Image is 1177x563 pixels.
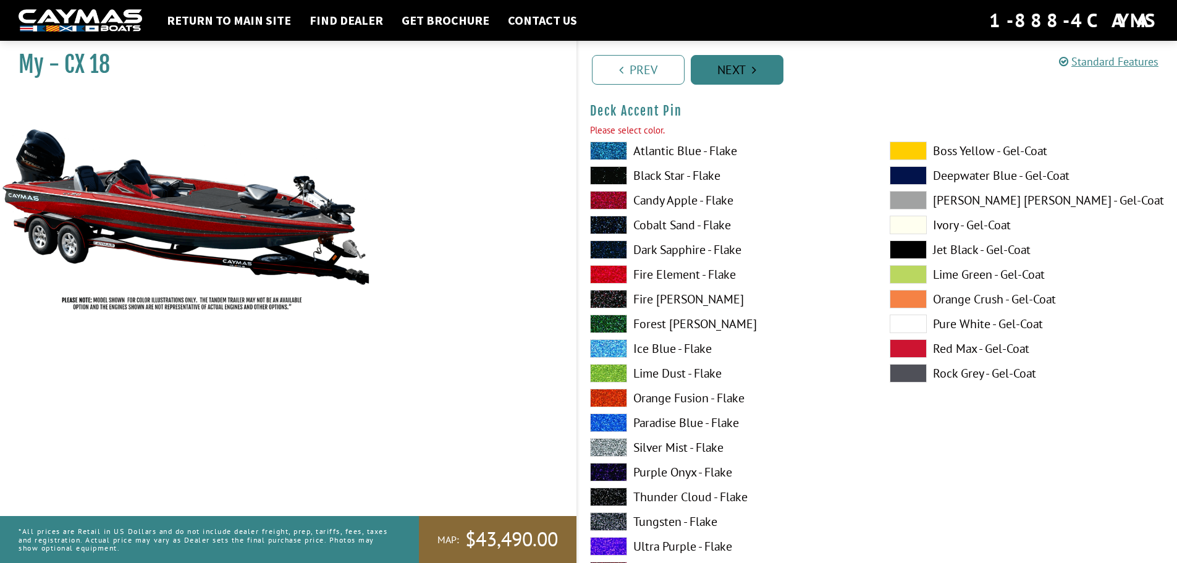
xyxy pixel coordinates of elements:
a: Contact Us [502,12,583,28]
label: Atlantic Blue - Flake [590,142,865,160]
label: Red Max - Gel-Coat [890,339,1165,358]
h1: My - CX 18 [19,51,546,78]
label: Boss Yellow - Gel-Coat [890,142,1165,160]
a: Find Dealer [303,12,389,28]
label: Orange Crush - Gel-Coat [890,290,1165,308]
label: Lime Dust - Flake [590,364,865,383]
div: 1-888-4CAYMAS [989,7,1158,34]
div: Please select color. [590,124,1165,138]
label: Dark Sapphire - Flake [590,240,865,259]
a: Get Brochure [395,12,496,28]
span: MAP: [437,533,459,546]
label: Black Star - Flake [590,166,865,185]
label: Orange Fusion - Flake [590,389,865,407]
label: Cobalt Sand - Flake [590,216,865,234]
label: Deepwater Blue - Gel-Coat [890,166,1165,185]
label: Paradise Blue - Flake [590,413,865,432]
label: Lime Green - Gel-Coat [890,265,1165,284]
label: Jet Black - Gel-Coat [890,240,1165,259]
a: Next [691,55,783,85]
label: Tungsten - Flake [590,512,865,531]
label: Rock Grey - Gel-Coat [890,364,1165,383]
label: Ivory - Gel-Coat [890,216,1165,234]
label: Pure White - Gel-Coat [890,315,1165,333]
label: Forest [PERSON_NAME] [590,315,865,333]
img: white-logo-c9c8dbefe5ff5ceceb0f0178aa75bf4bb51f6bca0971e226c86eb53dfe498488.png [19,9,142,32]
span: $43,490.00 [465,527,558,552]
label: Ice Blue - Flake [590,339,865,358]
a: Standard Features [1059,54,1158,69]
label: Purple Onyx - Flake [590,463,865,481]
label: Ultra Purple - Flake [590,537,865,556]
label: Silver Mist - Flake [590,438,865,457]
label: Candy Apple - Flake [590,191,865,210]
label: [PERSON_NAME] [PERSON_NAME] - Gel-Coat [890,191,1165,210]
label: Thunder Cloud - Flake [590,488,865,506]
label: Fire Element - Flake [590,265,865,284]
label: Fire [PERSON_NAME] [590,290,865,308]
h4: Deck Accent Pin [590,103,1165,119]
a: Prev [592,55,685,85]
p: *All prices are Retail in US Dollars and do not include dealer freight, prep, tariffs, fees, taxe... [19,521,391,558]
a: Return to main site [161,12,297,28]
a: MAP:$43,490.00 [419,516,576,563]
